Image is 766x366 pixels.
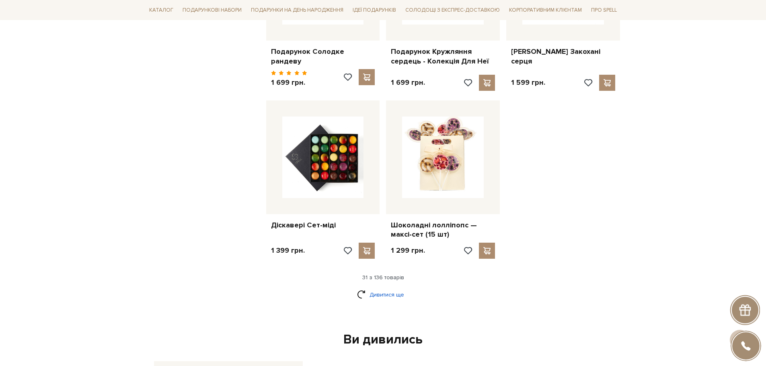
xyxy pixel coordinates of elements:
[143,274,624,281] div: 31 з 136 товарів
[588,4,620,16] span: Про Spell
[271,246,305,255] p: 1 399 грн.
[506,3,585,17] a: Корпоративним клієнтам
[179,4,245,16] span: Подарункові набори
[271,78,308,87] p: 1 699 грн.
[271,47,375,66] a: Подарунок Солодке рандеву
[248,4,347,16] span: Подарунки на День народження
[391,47,495,66] a: Подарунок Кружляння сердець - Колекція Для Неї
[391,221,495,239] a: Шоколадні лолліпопс — максі-сет (15 шт)
[349,4,399,16] span: Ідеї подарунків
[151,331,616,348] div: Ви дивились
[511,78,545,87] p: 1 599 грн.
[271,221,375,230] a: Діскавері Сет-міді
[357,288,409,302] a: Дивитися ще
[402,3,503,17] a: Солодощі з експрес-доставкою
[391,78,425,87] p: 1 699 грн.
[511,47,615,66] a: [PERSON_NAME] Закохані серця
[391,246,425,255] p: 1 299 грн.
[146,4,177,16] span: Каталог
